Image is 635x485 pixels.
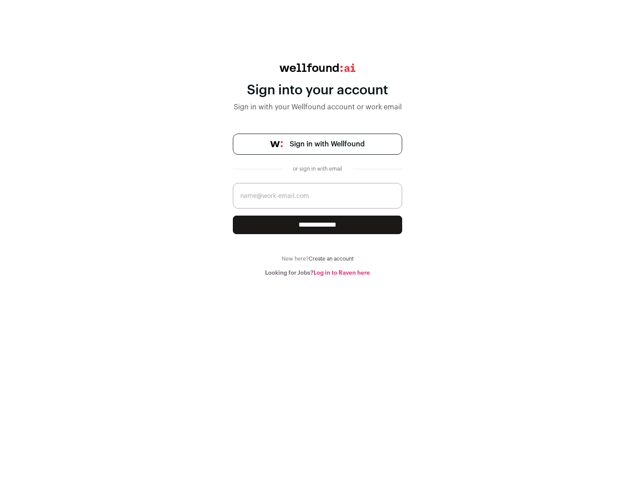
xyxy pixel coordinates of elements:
[290,139,365,149] span: Sign in with Wellfound
[280,63,355,72] img: wellfound:ai
[270,141,283,147] img: wellfound-symbol-flush-black-fb3c872781a75f747ccb3a119075da62bfe97bd399995f84a933054e44a575c4.png
[233,82,402,98] div: Sign into your account
[233,255,402,262] div: New here?
[289,165,346,172] div: or sign in with email
[233,183,402,209] input: name@work-email.com
[309,256,354,261] a: Create an account
[233,134,402,155] a: Sign in with Wellfound
[233,269,402,276] div: Looking for Jobs?
[314,270,370,276] a: Log in to Raven here
[233,102,402,112] div: Sign in with your Wellfound account or work email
